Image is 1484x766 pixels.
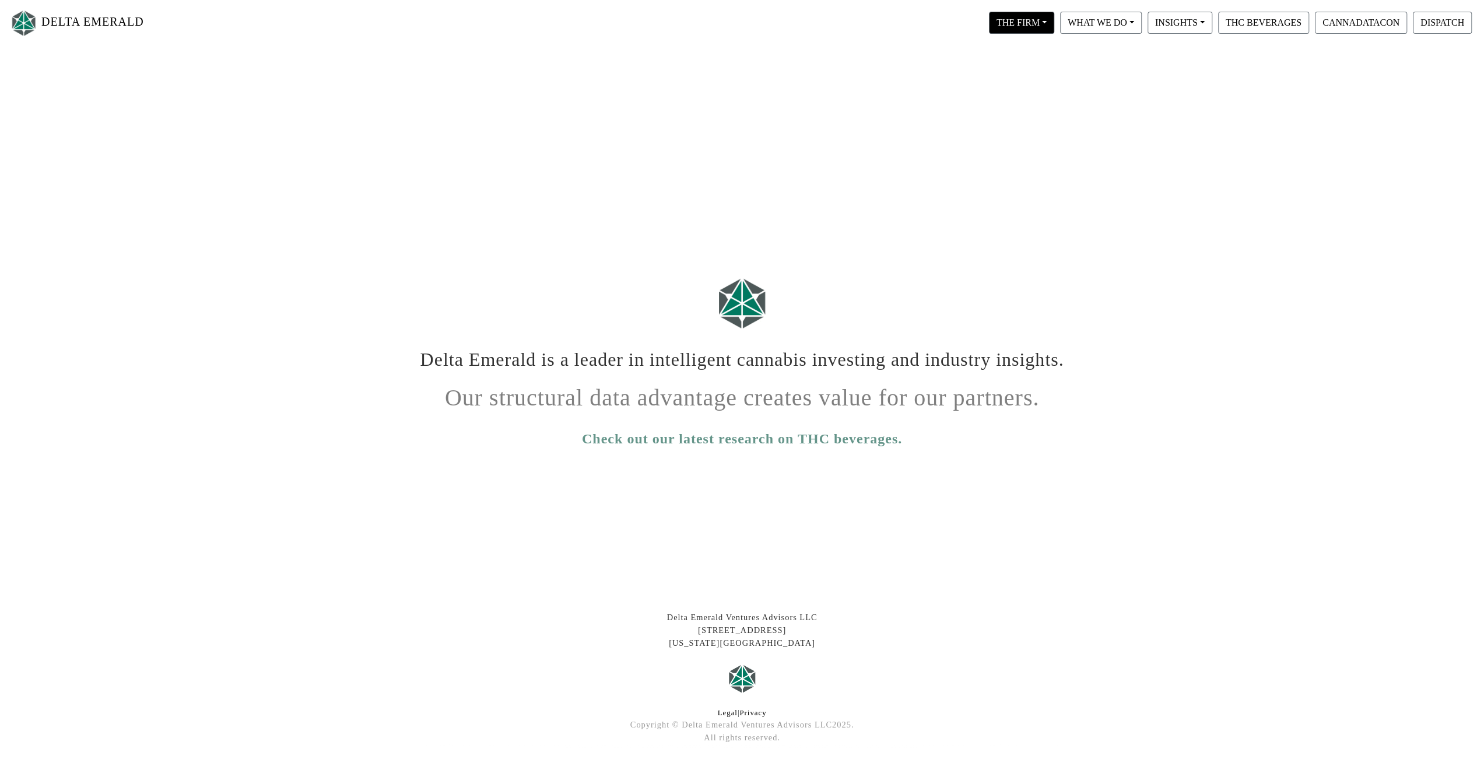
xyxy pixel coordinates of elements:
div: Delta Emerald Ventures Advisors LLC [STREET_ADDRESS] [US_STATE][GEOGRAPHIC_DATA] [410,611,1075,649]
a: Legal [718,709,738,717]
a: Privacy [739,709,766,717]
img: Logo [725,661,760,696]
a: CANNADATACON [1312,17,1410,27]
button: INSIGHTS [1148,12,1212,34]
div: At Delta Emerald Ventures, we lead in cannabis technology investing and industry insights, levera... [410,744,1075,750]
button: WHAT WE DO [1060,12,1142,34]
button: CANNADATACON [1315,12,1407,34]
div: All rights reserved. [410,732,1075,744]
h1: Our structural data advantage creates value for our partners. [419,375,1066,412]
a: DISPATCH [1410,17,1475,27]
img: Logo [713,272,771,334]
div: Copyright © Delta Emerald Ventures Advisors LLC 2025 . [410,719,1075,732]
a: THC BEVERAGES [1215,17,1312,27]
button: THE FIRM [989,12,1054,34]
div: | [410,708,1075,719]
button: DISPATCH [1413,12,1472,34]
h1: Delta Emerald is a leader in intelligent cannabis investing and industry insights. [419,340,1066,370]
img: Logo [9,8,38,39]
a: Check out our latest research on THC beverages. [582,428,902,449]
a: DELTA EMERALD [9,5,144,41]
button: THC BEVERAGES [1218,12,1309,34]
